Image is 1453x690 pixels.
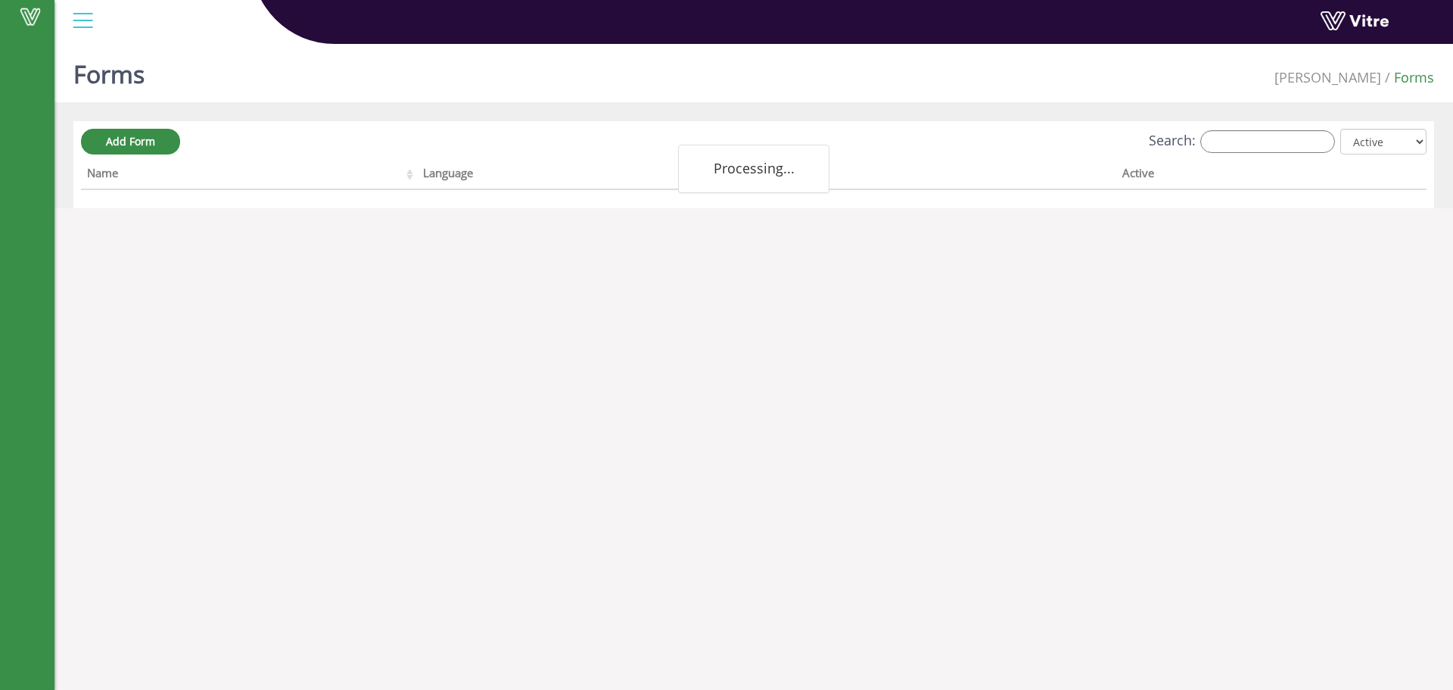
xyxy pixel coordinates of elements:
th: Name [81,161,417,190]
th: Language [417,161,768,190]
span: Add Form [106,134,155,148]
th: Company [769,161,1116,190]
th: Active [1116,161,1359,190]
h1: Forms [73,38,145,102]
label: Search: [1149,130,1335,153]
span: 379 [1274,68,1381,86]
div: Processing... [678,145,829,193]
input: Search: [1200,130,1335,153]
a: Add Form [81,129,180,155]
li: Forms [1381,68,1434,88]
